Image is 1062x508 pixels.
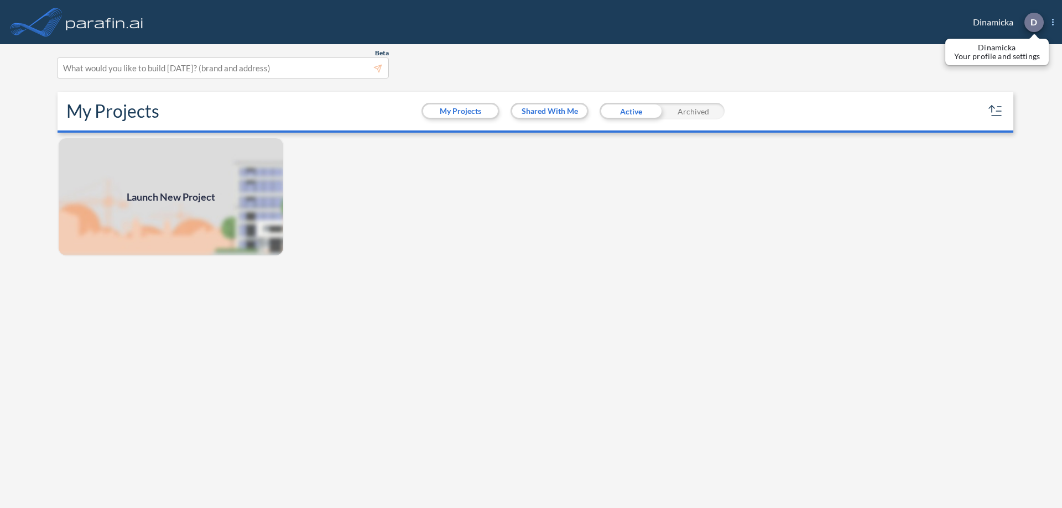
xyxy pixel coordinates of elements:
[127,190,215,205] span: Launch New Project
[600,103,662,119] div: Active
[512,104,587,118] button: Shared With Me
[954,52,1040,61] p: Your profile and settings
[58,137,284,256] img: add
[64,11,145,33] img: logo
[58,137,284,256] a: Launch New Project
[1030,17,1037,27] p: D
[66,101,159,122] h2: My Projects
[987,102,1004,120] button: sort
[954,43,1040,52] p: Dinamicka
[423,104,498,118] button: My Projects
[375,49,389,57] span: Beta
[662,103,725,119] div: Archived
[956,13,1054,32] div: Dinamicka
